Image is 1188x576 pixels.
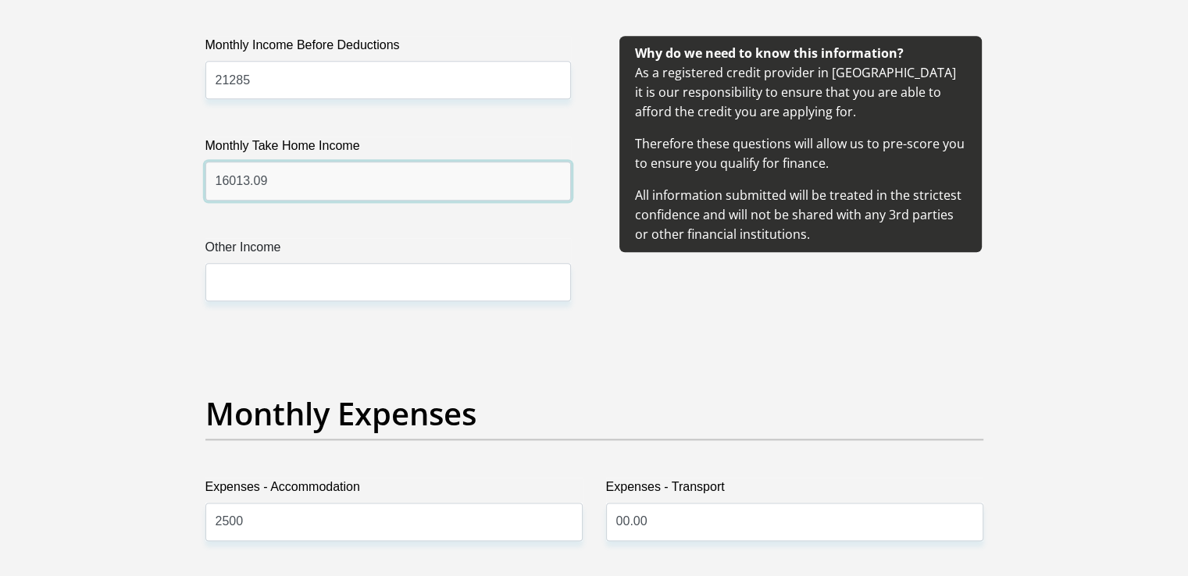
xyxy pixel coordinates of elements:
[205,263,571,301] input: Other Income
[205,238,571,263] label: Other Income
[205,137,571,162] label: Monthly Take Home Income
[205,162,571,200] input: Monthly Take Home Income
[205,478,583,503] label: Expenses - Accommodation
[205,61,571,99] input: Monthly Income Before Deductions
[205,36,571,61] label: Monthly Income Before Deductions
[205,503,583,541] input: Expenses - Accommodation
[635,44,965,243] span: As a registered credit provider in [GEOGRAPHIC_DATA] it is our responsibility to ensure that you ...
[635,44,904,62] b: Why do we need to know this information?
[606,503,983,541] input: Expenses - Transport
[205,395,983,432] h2: Monthly Expenses
[606,478,983,503] label: Expenses - Transport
